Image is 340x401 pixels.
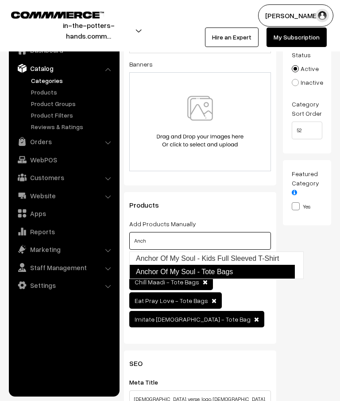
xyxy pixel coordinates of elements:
[129,219,196,228] label: Add Products Manually
[292,99,323,118] label: Category Sort Order
[129,359,153,368] span: SEO
[29,99,116,108] a: Product Groups
[135,278,199,286] span: Chill Maadi - Tote Bags
[292,122,323,139] input: Enter Number
[11,12,104,18] img: COMMMERCE
[11,152,116,168] a: WebPOS
[292,64,319,73] label: Active
[11,188,116,204] a: Website
[11,134,116,149] a: Orders
[129,200,170,209] span: Products
[11,9,89,20] a: COMMMERCE
[292,201,310,211] label: Yes
[29,87,116,97] a: Products
[205,28,259,47] a: Hire an Expert
[129,232,271,250] input: Select Products (Type and search)
[292,78,323,87] label: Inactive
[292,169,323,197] label: Featured Category
[11,205,116,221] a: Apps
[135,315,251,323] span: Imitate [DEMOGRAPHIC_DATA] - Tote Bag
[129,377,169,387] label: Meta Title
[14,20,163,42] button: in-the-potters-hands.comm…
[11,169,116,185] a: Customers
[11,277,116,293] a: Settings
[258,4,333,27] button: [PERSON_NAME]…
[11,224,116,240] a: Reports
[292,50,311,59] label: Status
[129,265,295,279] a: Anchor Of My Soul - Tote Bags
[29,122,116,131] a: Reviews & Ratings
[29,76,116,85] a: Categories
[11,259,116,275] a: Staff Management
[316,9,329,22] img: user
[11,241,116,257] a: Marketing
[135,297,208,304] span: Eat Pray Love - Tote Bags
[130,252,294,265] a: Anchor Of My Soul - Kids Full Sleeved T-Shirt
[11,60,116,76] a: Catalog
[29,110,116,120] a: Product Filters
[129,59,153,69] label: Banners
[267,28,327,47] a: My Subscription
